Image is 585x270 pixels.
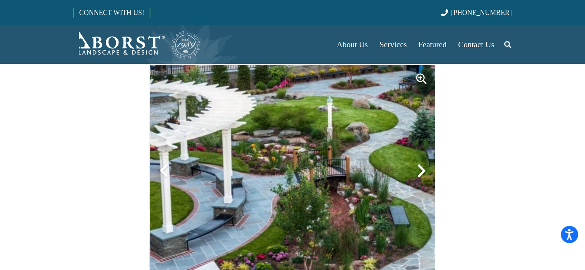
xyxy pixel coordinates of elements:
a: [PHONE_NUMBER] [441,9,512,17]
span: Contact Us [458,40,494,49]
a: Featured [413,25,452,64]
a: Services [373,25,412,64]
span: Featured [418,40,447,49]
a: About Us [331,25,373,64]
span: [PHONE_NUMBER] [451,9,512,17]
span: About Us [337,40,368,49]
span: Services [379,40,407,49]
a: Borst-Logo [73,29,201,60]
a: CONNECT WITH US! [74,3,150,22]
a: Search [500,35,515,54]
a: Contact Us [452,25,500,64]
